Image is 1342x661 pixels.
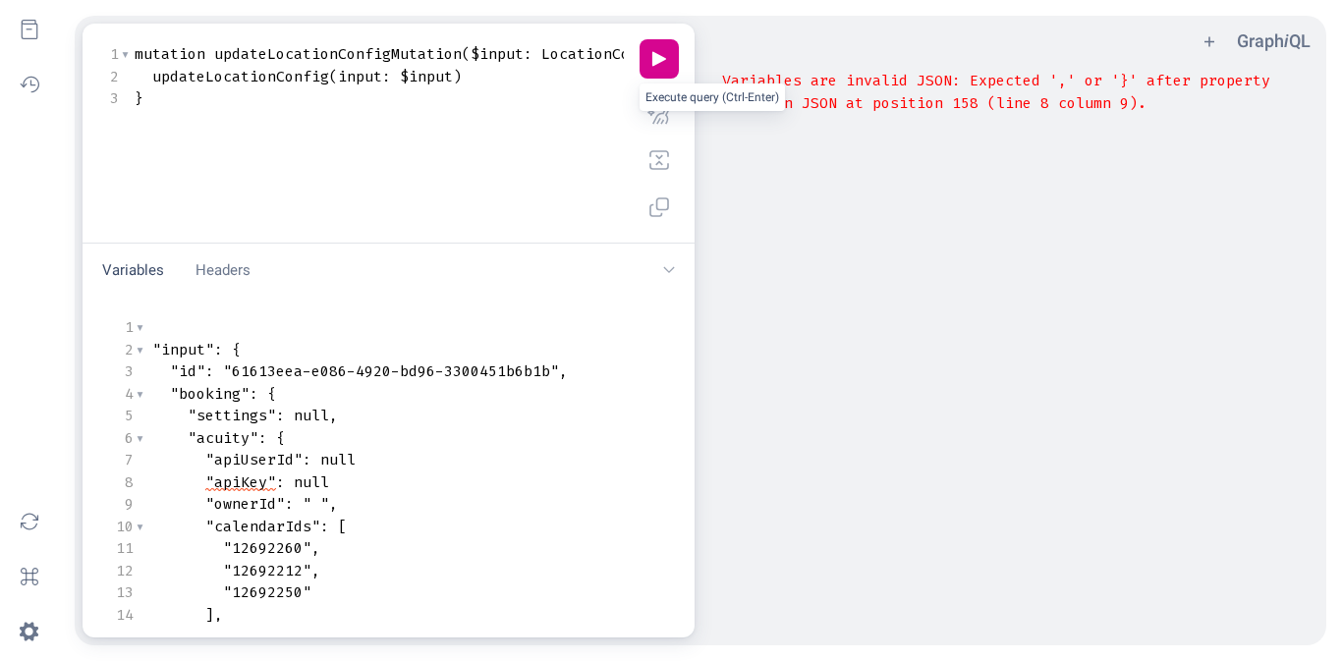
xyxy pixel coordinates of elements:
[276,428,285,448] span: {
[294,472,329,492] span: null
[8,63,51,106] button: Show History
[205,605,223,625] span: ],
[152,67,329,86] span: updateLocationConfig
[8,8,51,51] button: Show Documentation Explorer
[250,384,258,404] span: :
[135,88,143,108] span: }
[83,297,695,637] section: Variables
[113,604,134,627] div: 14
[205,472,276,492] span: "apiKey"
[1085,71,1102,90] span: or
[303,494,329,514] span: " "
[285,494,294,514] span: :
[214,340,223,359] span: :
[1040,93,1049,113] span: 8
[453,67,462,86] span: )
[722,93,766,113] span: value
[113,537,134,560] div: 11
[135,44,205,64] span: mutation
[846,71,908,90] span: invalid
[471,44,524,64] span: $input
[640,140,679,180] button: Merge fragments into query (Shift-Ctrl-M)
[400,67,453,86] span: $input
[1237,30,1311,51] a: GraphiQL
[223,538,311,558] span: "12692260"
[329,494,338,514] span: ,
[329,67,338,86] span: (
[462,44,471,64] span: (
[1200,71,1270,90] span: property
[83,24,695,244] section: Query Editor
[846,93,864,113] span: at
[188,428,258,448] span: "acuity"
[113,405,134,427] div: 5
[113,316,134,339] div: 1
[113,516,134,538] div: 10
[184,251,262,290] button: Headers
[651,251,687,290] button: Hide editor tools
[214,44,462,64] span: updateLocationConfigMutation
[640,93,679,133] button: Prettify query (Shift-Ctrl-P)
[802,93,837,113] span: JSON
[258,428,267,448] span: :
[329,406,338,425] span: ,
[205,517,320,536] span: "calendarIds"
[382,67,391,86] span: :
[205,361,214,381] span: :
[987,93,1032,113] span: (line
[113,383,134,406] div: 4
[706,66,1318,637] section: Result Window
[1146,71,1191,90] span: after
[970,71,1040,90] span: Expected
[952,93,979,113] span: 158
[113,471,134,494] div: 8
[320,517,329,536] span: :
[1111,71,1138,90] span: '}'
[98,66,119,88] div: 2
[276,406,285,425] span: :
[188,406,276,425] span: "settings"
[811,71,837,90] span: are
[320,450,356,469] span: null
[8,555,51,598] button: Open short keys dialog
[559,361,568,381] span: ,
[113,360,134,383] div: 3
[205,450,303,469] span: "apiUserId"
[722,71,802,90] span: Variables
[775,93,793,113] span: in
[303,450,311,469] span: :
[170,361,205,381] span: "id"
[170,384,250,404] span: "booking"
[75,22,98,45] ul: Select active operation
[223,361,559,381] span: "61613eea-e086-4920-bd96-3300451b6b1b"
[917,71,961,90] span: JSON:
[1058,93,1111,113] span: column
[1049,71,1076,90] span: ','
[152,340,214,359] span: "input"
[232,340,241,359] span: {
[8,500,51,543] button: Re-fetch GraphQL schema
[541,44,709,64] span: LocationConfigInput
[524,44,532,64] span: :
[1284,30,1289,51] em: i
[640,83,785,111] div: Execute query (Ctrl-Enter)
[872,93,943,113] span: position
[267,384,276,404] span: {
[223,561,311,580] span: "12692212"
[311,538,320,558] span: ,
[8,610,51,653] button: Open settings dialog
[640,188,679,227] button: Copy query (Shift-Ctrl-C)
[1120,93,1146,113] span: 9).
[113,427,134,450] div: 6
[311,561,320,580] span: ,
[113,449,134,471] div: 7
[294,406,329,425] span: null
[113,339,134,361] div: 2
[338,67,382,86] span: input
[113,560,134,582] div: 12
[98,43,119,66] div: 1
[1198,29,1221,53] button: Add tab
[113,493,134,516] div: 9
[113,581,134,604] div: 13
[640,39,679,227] div: Editor Commands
